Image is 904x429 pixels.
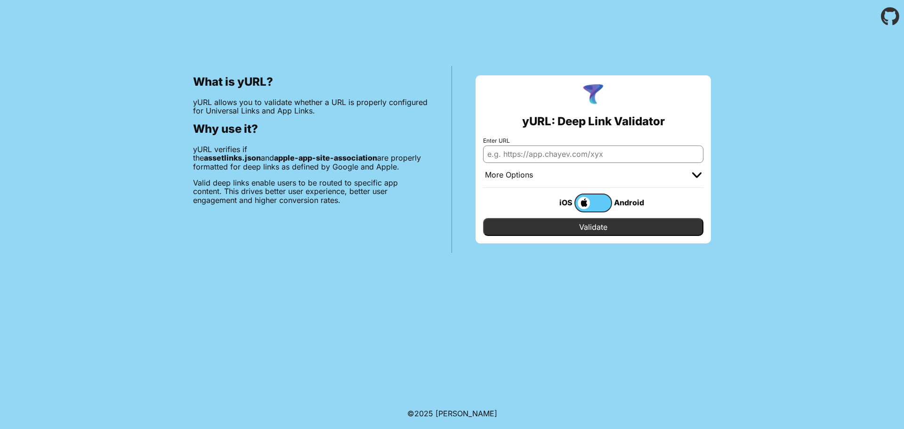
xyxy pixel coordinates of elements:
[483,138,703,144] label: Enter URL
[485,170,533,180] div: More Options
[274,153,377,162] b: apple-app-site-association
[193,122,428,136] h2: Why use it?
[483,146,703,162] input: e.g. https://app.chayev.com/xyx
[483,218,703,236] input: Validate
[522,115,665,128] h2: yURL: Deep Link Validator
[193,178,428,204] p: Valid deep links enable users to be routed to specific app content. This drives better user exper...
[581,83,605,107] img: yURL Logo
[436,409,497,418] a: Michael Ibragimchayev's Personal Site
[692,172,702,178] img: chevron
[193,145,428,171] p: yURL verifies if the and are properly formatted for deep links as defined by Google and Apple.
[407,398,497,429] footer: ©
[193,98,428,115] p: yURL allows you to validate whether a URL is properly configured for Universal Links and App Links.
[612,196,650,209] div: Android
[193,75,428,89] h2: What is yURL?
[414,409,433,418] span: 2025
[204,153,261,162] b: assetlinks.json
[537,196,574,209] div: iOS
